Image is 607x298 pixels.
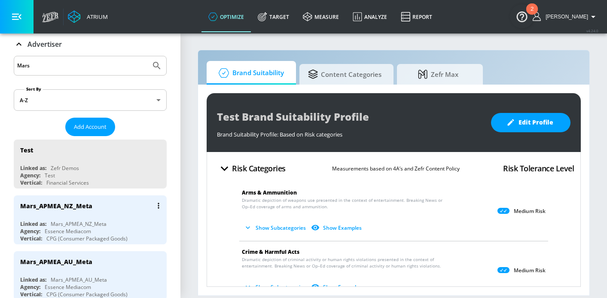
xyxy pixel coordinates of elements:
[346,1,394,32] a: Analyze
[46,179,89,186] div: Financial Services
[242,248,299,255] span: Crime & Harmful Acts
[46,291,128,298] div: CPG (Consumer Packaged Goods)
[45,283,91,291] div: Essence Mediacom
[20,164,46,172] div: Linked as:
[20,235,42,242] div: Vertical:
[242,197,445,210] span: Dramatic depiction of weapons use presented in the context of entertainment. Breaking News or Op–...
[296,1,346,32] a: measure
[24,86,43,92] label: Sort By
[20,258,92,266] div: Mars_APMEA_AU_Meta
[20,228,40,235] div: Agency:
[46,235,128,242] div: CPG (Consumer Packaged Goods)
[508,117,553,128] span: Edit Profile
[14,32,167,56] div: Advertiser
[201,1,251,32] a: optimize
[232,162,286,174] h4: Risk Categories
[242,189,297,196] span: Arms & Ammunition
[406,64,471,85] span: Zefr Max
[74,122,107,132] span: Add Account
[510,4,534,28] button: Open Resource Center, 2 new notifications
[242,256,445,269] span: Dramatic depiction of criminal activity or human rights violations presented in the context of en...
[214,158,289,179] button: Risk Categories
[20,291,42,298] div: Vertical:
[14,140,167,189] div: TestLinked as:Zefr DemosAgency:TestVertical:Financial Services
[14,195,167,244] div: Mars_APMEA_NZ_MetaLinked as:Mars_APMEA_NZ_MetaAgency:Essence MediacomVertical:CPG (Consumer Packa...
[45,228,91,235] div: Essence Mediacom
[20,220,46,228] div: Linked as:
[533,12,598,22] button: [PERSON_NAME]
[251,1,296,32] a: Target
[308,64,381,85] span: Content Categories
[332,164,460,173] p: Measurements based on 4A’s and Zefr Content Policy
[20,276,46,283] div: Linked as:
[20,146,33,154] div: Test
[503,162,574,174] h4: Risk Tolerance Level
[45,172,55,179] div: Test
[215,63,284,83] span: Brand Suitability
[394,1,439,32] a: Report
[531,9,534,20] div: 2
[20,172,40,179] div: Agency:
[68,10,108,23] a: Atrium
[309,280,365,294] button: Show Examples
[514,208,546,215] p: Medium Risk
[542,14,588,20] span: login as: jen.breen@zefr.com
[242,280,309,294] button: Show Subcategories
[51,220,107,228] div: Mars_APMEA_NZ_Meta
[51,276,107,283] div: Mars_APMEA_AU_Meta
[20,179,42,186] div: Vertical:
[514,267,546,274] p: Medium Risk
[242,221,309,235] button: Show Subcategories
[217,126,482,138] div: Brand Suitability Profile: Based on Risk categories
[27,40,62,49] p: Advertiser
[491,113,570,132] button: Edit Profile
[20,283,40,291] div: Agency:
[65,118,115,136] button: Add Account
[309,221,365,235] button: Show Examples
[83,13,108,21] div: Atrium
[20,202,92,210] div: Mars_APMEA_NZ_Meta
[147,56,166,75] button: Submit Search
[586,28,598,33] span: v 4.24.0
[51,164,79,172] div: Zefr Demos
[17,60,147,71] input: Search by name
[14,89,167,111] div: A-Z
